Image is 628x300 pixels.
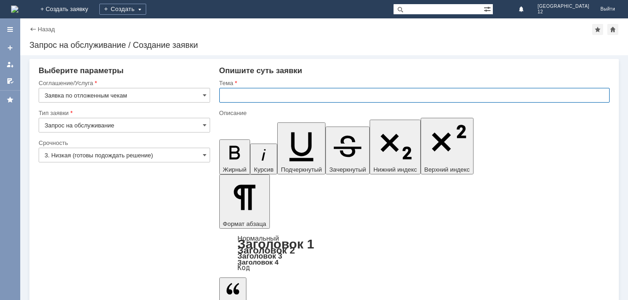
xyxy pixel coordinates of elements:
span: Формат абзаца [223,220,266,227]
div: Сделать домашней страницей [607,24,618,35]
button: Курсив [250,144,277,174]
div: Срочность [39,140,208,146]
a: Код [238,264,250,272]
button: Верхний индекс [421,118,474,174]
a: Перейти на домашнюю страницу [11,6,18,13]
button: Формат абзаца [219,174,270,229]
button: Подчеркнутый [277,122,325,174]
div: Описание [219,110,608,116]
a: Мои согласования [3,74,17,88]
div: Тип заявки [39,110,208,116]
div: Добавить в избранное [592,24,603,35]
span: Жирный [223,166,247,173]
a: Заголовок 4 [238,258,279,266]
span: Курсив [254,166,274,173]
span: Расширенный поиск [484,4,493,13]
span: Подчеркнутый [281,166,322,173]
div: Тема [219,80,608,86]
a: Заголовок 2 [238,245,295,255]
span: Опишите суть заявки [219,66,303,75]
span: Верхний индекс [424,166,470,173]
div: Соглашение/Услуга [39,80,208,86]
span: Выберите параметры [39,66,124,75]
a: Нормальный [238,234,279,242]
button: Зачеркнутый [325,127,370,174]
button: Жирный [219,139,251,174]
a: Создать заявку [3,40,17,55]
button: Нижний индекс [370,120,421,174]
div: Запрос на обслуживание / Создание заявки [29,40,619,50]
span: Зачеркнутый [329,166,366,173]
a: Мои заявки [3,57,17,72]
span: 12 [537,9,589,15]
img: logo [11,6,18,13]
span: [GEOGRAPHIC_DATA] [537,4,589,9]
div: Формат абзаца [219,235,610,271]
a: Заголовок 1 [238,237,314,251]
div: Создать [99,4,146,15]
a: Назад [38,26,55,33]
span: Нижний индекс [373,166,417,173]
a: Заголовок 3 [238,252,282,260]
